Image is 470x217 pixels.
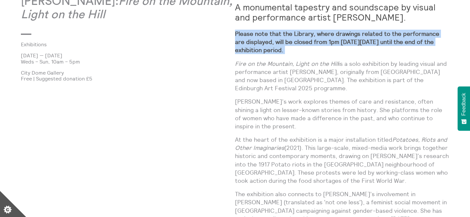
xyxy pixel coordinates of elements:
span: Feedback [461,93,467,116]
strong: Please note that the Library, where drawings related to the performance are displayed, will be cl... [235,30,439,54]
strong: A monumental tapestry and soundscape by visual and performance artist [PERSON_NAME]. [235,2,435,23]
p: Free | Suggested donation £5 [21,76,235,81]
p: is a solo exhibition by leading visual and performance artist [PERSON_NAME], originally from [GEO... [235,60,449,93]
p: Weds – Sun, 10am – 5pm [21,59,235,65]
p: [PERSON_NAME]’s work explores themes of care and resistance, often shining a light on lesser-know... [235,97,449,130]
p: City Dome Gallery [21,70,235,76]
em: Fire on the Mountain, Light on the Hill [235,60,338,67]
em: Potatoes, Riots and Other Imaginaries [235,136,447,152]
button: Feedback - Show survey [458,86,470,131]
p: [DATE] — [DATE] [21,52,235,58]
a: Exhibitions [21,41,225,47]
p: At the heart of the exhibition is a major installation titled (2021). This large-scale, mixed-med... [235,136,449,185]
